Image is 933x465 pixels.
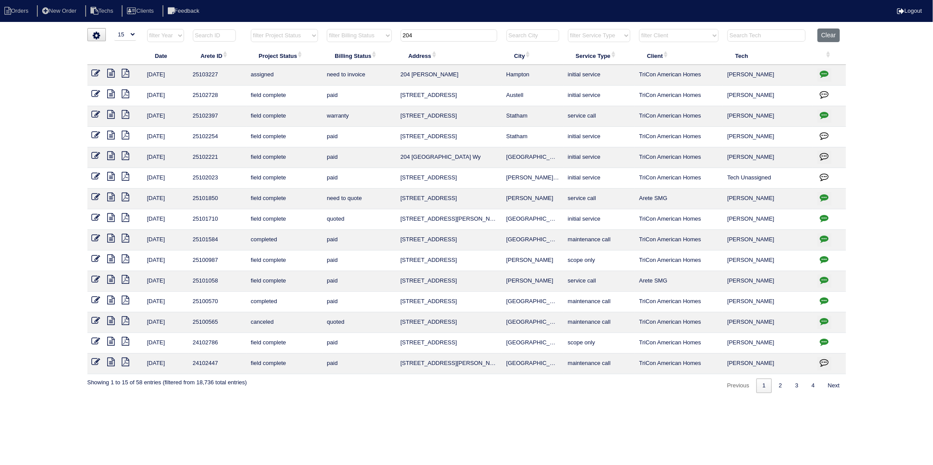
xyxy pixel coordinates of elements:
[502,127,564,147] td: Statham
[246,46,322,65] th: Project Status: activate to sort column ascending
[396,333,502,354] td: [STREET_ADDRESS]
[502,65,564,86] td: Hampton
[322,250,396,271] td: paid
[723,230,813,250] td: [PERSON_NAME]
[502,168,564,189] td: [PERSON_NAME][GEOGRAPHIC_DATA]
[635,312,723,333] td: TriCon American Homes
[143,168,188,189] td: [DATE]
[396,147,502,168] td: 204 [GEOGRAPHIC_DATA] Wy
[188,230,246,250] td: 25101584
[188,106,246,127] td: 25102397
[143,230,188,250] td: [DATE]
[564,127,635,147] td: initial service
[143,292,188,312] td: [DATE]
[502,312,564,333] td: [GEOGRAPHIC_DATA]
[246,354,322,374] td: field complete
[396,230,502,250] td: [STREET_ADDRESS]
[143,354,188,374] td: [DATE]
[502,106,564,127] td: Statham
[723,333,813,354] td: [PERSON_NAME]
[401,29,497,42] input: Search Address
[723,86,813,106] td: [PERSON_NAME]
[188,189,246,209] td: 25101850
[396,292,502,312] td: [STREET_ADDRESS]
[246,106,322,127] td: field complete
[193,29,236,42] input: Search ID
[727,29,806,42] input: Search Tech
[723,292,813,312] td: [PERSON_NAME]
[188,65,246,86] td: 25103227
[143,312,188,333] td: [DATE]
[502,271,564,292] td: [PERSON_NAME]
[635,127,723,147] td: TriCon American Homes
[246,250,322,271] td: field complete
[723,65,813,86] td: [PERSON_NAME]
[635,147,723,168] td: TriCon American Homes
[396,65,502,86] td: 204 [PERSON_NAME]
[635,65,723,86] td: TriCon American Homes
[564,46,635,65] th: Service Type: activate to sort column ascending
[246,86,322,106] td: field complete
[502,209,564,230] td: [GEOGRAPHIC_DATA]
[396,46,502,65] th: Address: activate to sort column ascending
[723,168,813,189] td: Tech Unassigned
[635,230,723,250] td: TriCon American Homes
[85,5,120,17] li: Techs
[246,127,322,147] td: field complete
[564,168,635,189] td: initial service
[143,189,188,209] td: [DATE]
[143,147,188,168] td: [DATE]
[87,374,247,386] div: Showing 1 to 15 of 58 entries (filtered from 18,736 total entries)
[564,250,635,271] td: scope only
[396,189,502,209] td: [STREET_ADDRESS]
[188,271,246,292] td: 25101058
[817,29,840,42] button: Clear
[246,189,322,209] td: field complete
[322,312,396,333] td: quoted
[806,379,821,393] a: 4
[564,209,635,230] td: initial service
[723,147,813,168] td: [PERSON_NAME]
[143,271,188,292] td: [DATE]
[721,379,756,393] a: Previous
[322,354,396,374] td: paid
[246,65,322,86] td: assigned
[322,168,396,189] td: paid
[188,147,246,168] td: 25102221
[188,209,246,230] td: 25101710
[322,230,396,250] td: paid
[723,250,813,271] td: [PERSON_NAME]
[143,86,188,106] td: [DATE]
[635,86,723,106] td: TriCon American Homes
[502,333,564,354] td: [GEOGRAPHIC_DATA]
[396,209,502,230] td: [STREET_ADDRESS][PERSON_NAME]
[85,7,120,14] a: Techs
[322,106,396,127] td: warranty
[502,292,564,312] td: [GEOGRAPHIC_DATA]
[322,65,396,86] td: need to invoice
[897,7,922,14] a: Logout
[506,29,559,42] input: Search City
[396,168,502,189] td: [STREET_ADDRESS]
[37,7,83,14] a: New Order
[246,292,322,312] td: completed
[188,312,246,333] td: 25100565
[564,189,635,209] td: service call
[723,189,813,209] td: [PERSON_NAME]
[723,46,813,65] th: Tech
[37,5,83,17] li: New Order
[635,209,723,230] td: TriCon American Homes
[396,250,502,271] td: [STREET_ADDRESS]
[188,354,246,374] td: 24102447
[188,86,246,106] td: 25102728
[564,354,635,374] td: maintenance call
[322,147,396,168] td: paid
[246,333,322,354] td: field complete
[564,333,635,354] td: scope only
[723,354,813,374] td: [PERSON_NAME]
[564,147,635,168] td: initial service
[322,271,396,292] td: paid
[502,230,564,250] td: [GEOGRAPHIC_DATA]
[723,271,813,292] td: [PERSON_NAME]
[635,354,723,374] td: TriCon American Homes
